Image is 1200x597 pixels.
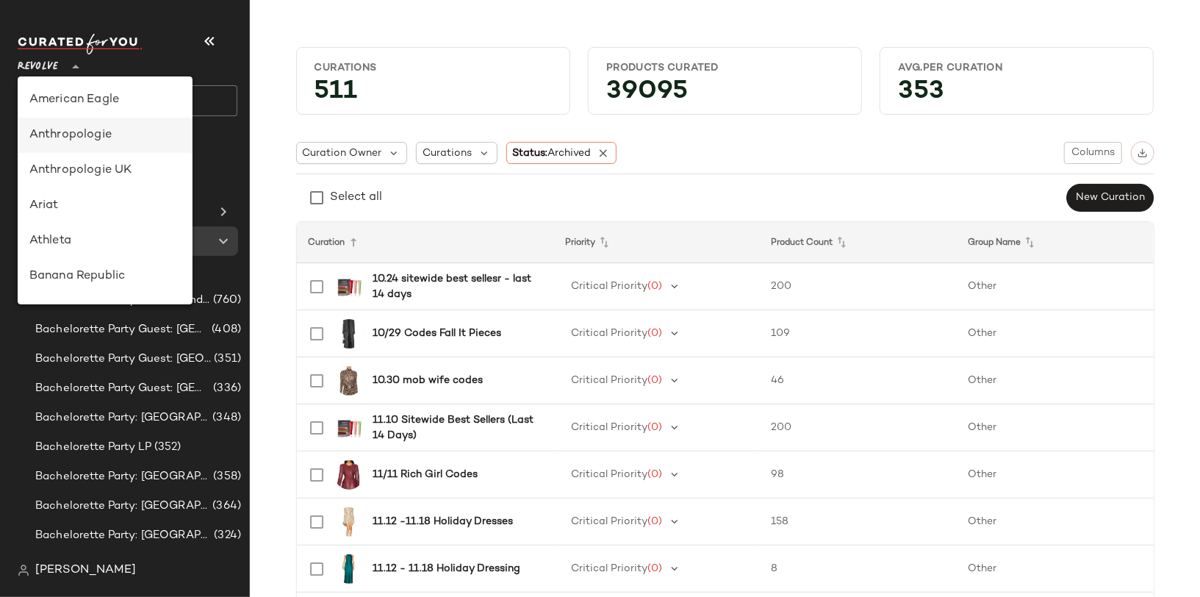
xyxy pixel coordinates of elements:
td: 46 [759,357,956,404]
span: Bachelorette Party: [GEOGRAPHIC_DATA] [35,468,210,485]
b: 10.30 mob wife codes [373,373,483,388]
div: Bloomingdales [29,303,181,321]
span: Status: [513,146,592,161]
span: Curation Owner [303,146,382,161]
span: (0) [648,563,663,574]
span: (0) [648,422,663,433]
b: 11.12 -11.18 Holiday Dresses [373,514,513,529]
td: Other [956,357,1153,404]
div: American Eagle [29,91,181,109]
span: (351) [211,351,241,368]
td: 109 [759,310,956,357]
div: Anthropologie [29,126,181,144]
b: 11/11 Rich Girl Codes [373,467,478,482]
div: Products Curated [606,61,844,75]
th: Curation [297,222,554,263]
span: (336) [210,380,241,397]
span: Critical Priority [572,422,648,433]
img: svg%3e [18,565,29,576]
div: Curations [315,61,552,75]
td: Other [956,404,1153,451]
button: Columns [1064,142,1121,164]
th: Priority [554,222,760,263]
span: Bachelorette Party Guest: [GEOGRAPHIC_DATA] [35,321,209,338]
span: Critical Priority [572,563,648,574]
img: AEXR-WO9_V1.jpg [334,460,364,490]
span: (358) [210,468,241,485]
button: New Curation [1066,184,1154,212]
div: 39095 [594,81,855,108]
span: (0) [648,469,663,480]
img: SMAD-WD242_V1.jpg [334,554,364,584]
td: Other [956,498,1153,546]
td: Other [956,546,1153,593]
span: (364) [209,498,241,515]
img: SUMR-WU65_V1.jpg [334,413,364,443]
span: Bachelorette Party Guest: [GEOGRAPHIC_DATA] [35,380,210,397]
span: (408) [209,321,241,338]
div: Avg.per Curation [898,61,1135,75]
div: Anthropologie UK [29,162,181,179]
span: Archived [548,148,592,159]
img: cfy_white_logo.C9jOOHJF.svg [18,34,143,54]
span: New Curation [1075,192,1145,204]
span: Critical Priority [572,469,648,480]
span: [PERSON_NAME] [35,562,136,579]
td: 8 [759,546,956,593]
div: undefined-list [18,76,193,304]
div: Ariat [29,197,181,215]
span: (0) [648,375,663,386]
span: Bachelorette Party: [GEOGRAPHIC_DATA] [35,498,209,515]
td: 98 [759,451,956,498]
span: (0) [648,281,663,292]
span: Critical Priority [572,281,648,292]
span: (0) [648,516,663,527]
div: 353 [886,81,1147,108]
span: Columns [1071,147,1115,159]
td: 200 [759,263,956,310]
td: 158 [759,498,956,546]
span: (352) [151,439,182,456]
span: Bachelorette Party LP [35,439,151,456]
span: (324) [211,527,241,544]
span: Curations [423,146,472,161]
div: Banana Republic [29,268,181,285]
th: Product Count [759,222,956,263]
td: 200 [759,404,956,451]
div: Athleta [29,232,181,250]
span: Revolve [18,50,58,76]
img: SUMR-WU65_V1.jpg [334,272,364,301]
img: LOVF-WS3027_V1.jpg [334,366,364,396]
b: 11.12 - 11.18 Holiday Dressing [373,561,520,576]
span: Critical Priority [572,375,648,386]
img: svg%3e [1138,148,1148,158]
b: 10/29 Codes Fall It Pieces [373,326,501,341]
span: Bachelorette Party Guest: [GEOGRAPHIC_DATA] [35,351,211,368]
span: Critical Priority [572,516,648,527]
span: (760) [210,292,241,309]
th: Group Name [956,222,1153,263]
span: Bachelorette Party: [GEOGRAPHIC_DATA] [35,410,209,426]
span: Critical Priority [572,328,648,339]
b: 10.24 sitewide best sellesr - last 14 days [373,271,536,302]
b: 11.10 Sitewide Best Sellers (Last 14 Days) [373,412,536,443]
img: 4THR-WO3_V1.jpg [334,319,364,348]
span: (348) [209,410,241,426]
div: Select all [331,189,383,207]
td: Other [956,263,1153,310]
span: Bachelorette Party: [GEOGRAPHIC_DATA] [35,527,211,544]
span: (0) [648,328,663,339]
img: LOVF-WD4279_V1.jpg [334,507,364,537]
td: Other [956,451,1153,498]
td: Other [956,310,1153,357]
div: 511 [303,81,564,108]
